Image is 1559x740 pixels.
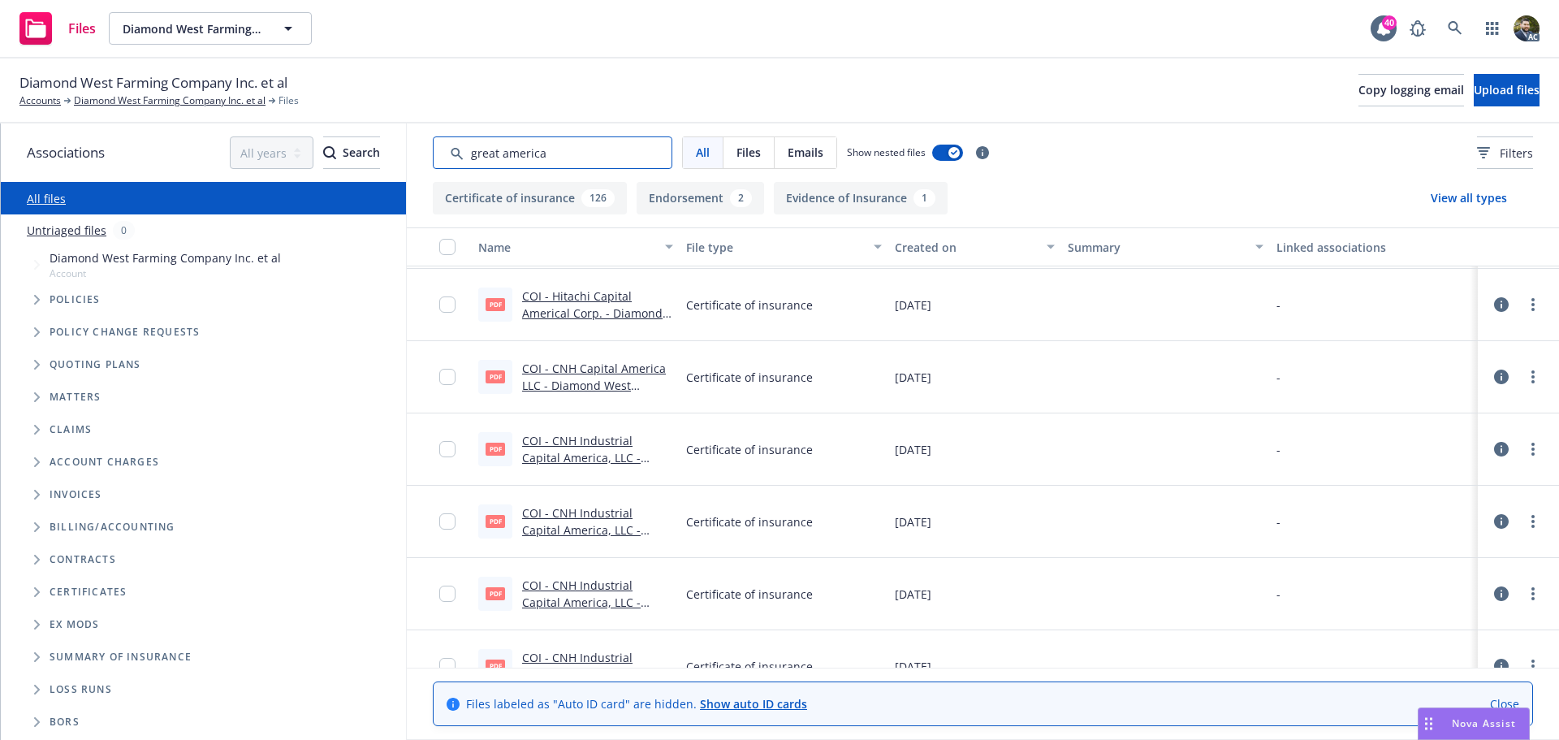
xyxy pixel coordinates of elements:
a: COI - Hitachi Capital Americal Corp. - Diamond West Farming Company Inc. et al - fillable.pdf [522,288,663,355]
span: [DATE] [895,369,931,386]
span: Summary of insurance [50,652,192,662]
div: - [1276,586,1280,603]
span: Diamond West Farming Company Inc. et al [19,72,287,93]
a: more [1523,656,1543,676]
a: more [1523,439,1543,459]
span: Certificate of insurance [686,369,813,386]
svg: Search [323,146,336,159]
div: Linked associations [1276,239,1471,256]
a: Accounts [19,93,61,108]
span: Associations [27,142,105,163]
input: Toggle Row Selected [439,586,456,602]
button: Summary [1061,227,1269,266]
a: more [1523,367,1543,387]
input: Toggle Row Selected [439,296,456,313]
a: Diamond West Farming Company Inc. et al [74,93,266,108]
div: Tree Example [1,246,406,511]
input: Search by keyword... [433,136,672,169]
a: COI - CNH Industrial Capital America, LLC - Diamond West Farming Company Inc. et al - fillable.pdf [522,433,650,517]
button: Evidence of Insurance [774,182,948,214]
span: pdf [486,370,505,383]
span: Account charges [50,457,159,467]
div: Name [478,239,655,256]
span: [DATE] [895,586,931,603]
input: Toggle Row Selected [439,658,456,674]
div: - [1276,441,1280,458]
div: Search [323,137,380,168]
span: [DATE] [895,513,931,530]
span: [DATE] [895,296,931,314]
span: pdf [486,515,505,527]
a: COI - CNH Industrial Capital America, LLC - Diamond West Farming Company Inc. et al - fillable.pdf [522,578,650,661]
div: - [1276,513,1280,530]
a: COI - CNH Industrial Capital America, LLC - Diamond West Farming Company Inc. et al - fillable.pdf [522,505,650,589]
span: Certificate of insurance [686,513,813,530]
button: View all types [1405,182,1533,214]
span: Filters [1500,145,1533,162]
a: Untriaged files [27,222,106,239]
span: Files labeled as "Auto ID card" are hidden. [466,695,807,712]
button: Created on [888,227,1062,266]
div: Summary [1068,239,1245,256]
span: Copy logging email [1358,82,1464,97]
div: - [1276,658,1280,675]
button: Nova Assist [1418,708,1530,740]
span: pdf [486,587,505,599]
span: Emails [788,144,823,161]
button: Upload files [1474,74,1540,106]
span: pdf [486,443,505,455]
a: Switch app [1476,12,1509,45]
div: 126 [581,189,615,207]
a: Close [1490,695,1519,712]
span: Ex Mods [50,620,99,630]
span: BORs [50,717,80,727]
a: more [1523,512,1543,531]
span: Diamond West Farming Company Inc. et al [123,20,263,37]
span: Invoices [50,490,102,500]
a: Search [1439,12,1471,45]
a: All files [27,191,66,206]
span: Policies [50,295,101,305]
span: Certificates [50,587,127,597]
input: Toggle Row Selected [439,369,456,385]
input: Toggle Row Selected [439,441,456,457]
span: Claims [50,425,92,435]
span: Quoting plans [50,360,141,370]
span: Certificate of insurance [686,296,813,314]
button: Filters [1477,136,1533,169]
span: All [696,144,710,161]
a: Show auto ID cards [700,696,807,712]
span: Certificate of insurance [686,658,813,675]
span: Filters [1477,145,1533,162]
div: Drag to move [1419,708,1439,739]
button: Diamond West Farming Company Inc. et al [109,12,312,45]
span: Files [736,144,761,161]
a: COI - CNH Capital America LLC - Diamond West Farming Company Inc. et al - fillable.pdf [522,361,671,427]
span: Policy change requests [50,327,200,337]
span: Upload files [1474,82,1540,97]
input: Toggle Row Selected [439,513,456,530]
span: Diamond West Farming Company Inc. et al [50,249,281,266]
a: COI - CNH Industrial Capital America, LLC - Diamond West Farming Company Inc. et al - fillable.pdf [522,650,650,734]
span: Billing/Accounting [50,522,175,532]
span: pdf [486,298,505,310]
span: Files [68,22,96,35]
span: Certificate of insurance [686,586,813,603]
button: Endorsement [637,182,764,214]
div: 40 [1382,15,1397,30]
button: Name [472,227,680,266]
span: Matters [50,392,101,402]
a: more [1523,295,1543,314]
a: Files [13,6,102,51]
span: Nova Assist [1452,716,1516,730]
button: File type [680,227,887,266]
span: Show nested files [847,145,926,159]
div: 0 [113,221,135,240]
div: - [1276,369,1280,386]
a: more [1523,584,1543,604]
span: [DATE] [895,441,931,458]
div: 2 [730,189,752,207]
div: File type [686,239,863,256]
span: Account [50,266,281,280]
div: Folder Tree Example [1,511,406,738]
